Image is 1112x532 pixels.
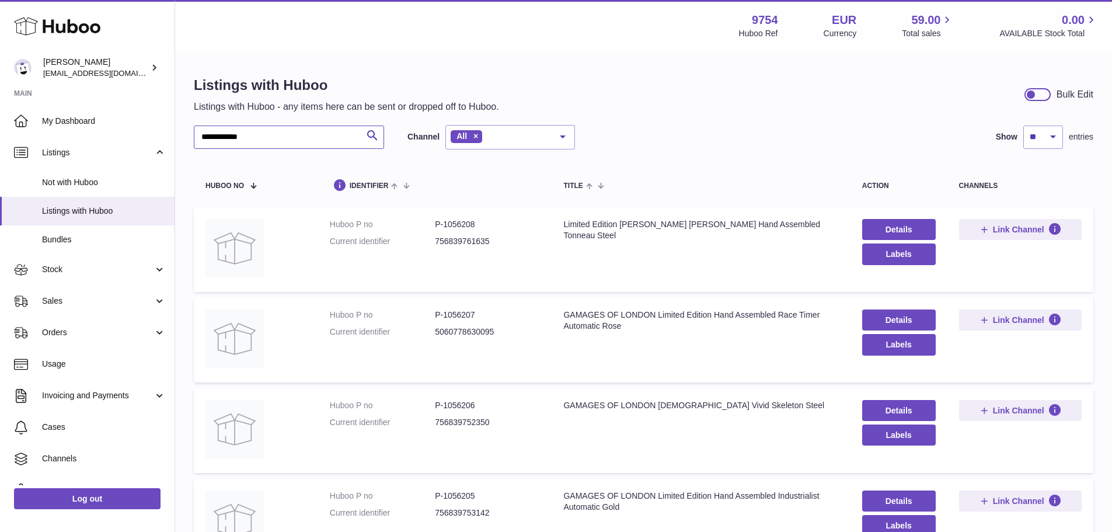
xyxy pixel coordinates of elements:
dd: P-1056207 [435,310,540,321]
span: Link Channel [993,496,1044,506]
span: Channels [42,453,166,464]
dd: P-1056206 [435,400,540,411]
a: Details [862,219,936,240]
span: Total sales [902,28,954,39]
span: Stock [42,264,154,275]
dd: 5060778630095 [435,326,540,338]
label: Show [996,131,1017,142]
dt: Huboo P no [330,219,435,230]
span: My Dashboard [42,116,166,127]
span: Link Channel [993,224,1044,235]
img: GAMAGES OF LONDON Ladies Vivid Skeleton Steel [205,400,264,458]
div: GAMAGES OF LONDON Limited Edition Hand Assembled Industrialist Automatic Gold [563,491,838,513]
p: Listings with Huboo - any items here can be sent or dropped off to Huboo. [194,100,499,113]
span: All [456,131,467,141]
span: Invoicing and Payments [42,390,154,401]
dt: Current identifier [330,326,435,338]
span: Cases [42,422,166,433]
span: Listings [42,147,154,158]
dt: Huboo P no [330,491,435,502]
span: Link Channel [993,405,1044,416]
a: 59.00 Total sales [902,12,954,39]
a: Log out [14,488,161,509]
span: Bundles [42,234,166,245]
span: [EMAIL_ADDRESS][DOMAIN_NAME] [43,68,172,78]
span: Settings [42,485,166,496]
button: Labels [862,244,936,265]
dt: Current identifier [330,417,435,428]
span: Not with Huboo [42,177,166,188]
div: Currency [824,28,857,39]
span: 0.00 [1062,12,1085,28]
button: Link Channel [959,219,1082,240]
strong: 9754 [752,12,778,28]
span: AVAILABLE Stock Total [999,28,1098,39]
span: Orders [42,327,154,338]
a: Details [862,491,936,512]
dt: Current identifier [330,236,435,247]
div: channels [959,182,1082,190]
button: Link Channel [959,491,1082,512]
span: Huboo no [205,182,244,190]
span: Listings with Huboo [42,206,166,217]
div: [PERSON_NAME] [43,57,148,79]
dt: Current identifier [330,507,435,519]
label: Channel [407,131,440,142]
strong: EUR [832,12,856,28]
span: Link Channel [993,315,1044,325]
dd: 756839752350 [435,417,540,428]
dd: 756839761635 [435,236,540,247]
img: Limited Edition Mann Egerton Hand Assembled Tonneau Steel [205,219,264,277]
dd: P-1056208 [435,219,540,230]
img: internalAdmin-9754@internal.huboo.com [14,59,32,77]
span: title [563,182,583,190]
span: Usage [42,359,166,370]
div: Bulk Edit [1057,88,1093,101]
button: Labels [862,334,936,355]
div: Limited Edition [PERSON_NAME] [PERSON_NAME] Hand Assembled Tonneau Steel [563,219,838,241]
a: Details [862,310,936,331]
img: GAMAGES OF LONDON Limited Edition Hand Assembled Race Timer Automatic Rose [205,310,264,368]
span: Sales [42,295,154,307]
div: Huboo Ref [739,28,778,39]
a: 0.00 AVAILABLE Stock Total [999,12,1098,39]
a: Details [862,400,936,421]
span: entries [1069,131,1093,142]
dt: Huboo P no [330,310,435,321]
div: action [862,182,936,190]
button: Link Channel [959,400,1082,421]
h1: Listings with Huboo [194,76,499,95]
dt: Huboo P no [330,400,435,411]
button: Labels [862,425,936,446]
div: GAMAGES OF LONDON [DEMOGRAPHIC_DATA] Vivid Skeleton Steel [563,400,838,411]
button: Link Channel [959,310,1082,331]
dd: P-1056205 [435,491,540,502]
span: 59.00 [911,12,940,28]
dd: 756839753142 [435,507,540,519]
span: identifier [350,182,389,190]
div: GAMAGES OF LONDON Limited Edition Hand Assembled Race Timer Automatic Rose [563,310,838,332]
